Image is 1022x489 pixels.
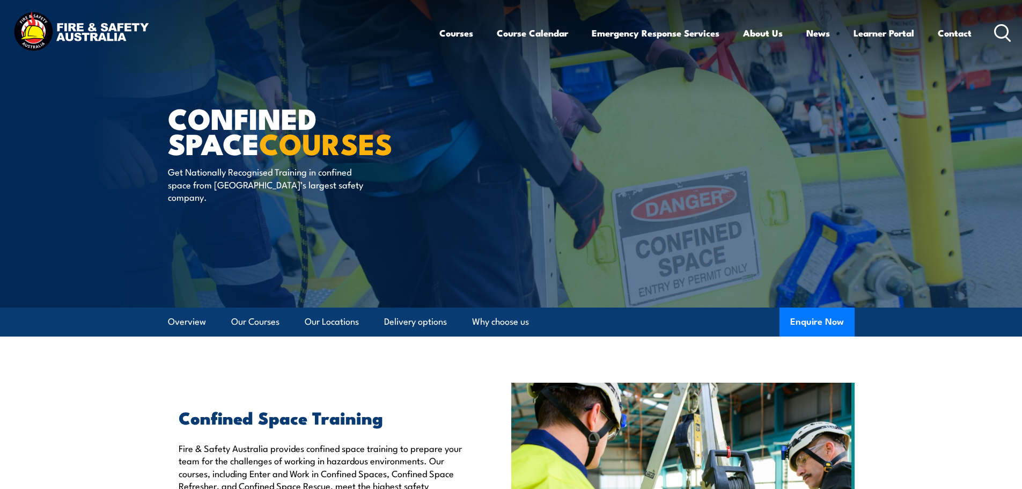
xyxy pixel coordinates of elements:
[854,19,914,47] a: Learner Portal
[806,19,830,47] a: News
[472,308,529,336] a: Why choose us
[384,308,447,336] a: Delivery options
[439,19,473,47] a: Courses
[497,19,568,47] a: Course Calendar
[259,120,393,165] strong: COURSES
[780,308,855,337] button: Enquire Now
[168,308,206,336] a: Overview
[231,308,280,336] a: Our Courses
[938,19,972,47] a: Contact
[743,19,783,47] a: About Us
[168,165,364,203] p: Get Nationally Recognised Training in confined space from [GEOGRAPHIC_DATA]’s largest safety comp...
[305,308,359,336] a: Our Locations
[179,410,462,425] h2: Confined Space Training
[592,19,719,47] a: Emergency Response Services
[168,105,433,155] h1: Confined Space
